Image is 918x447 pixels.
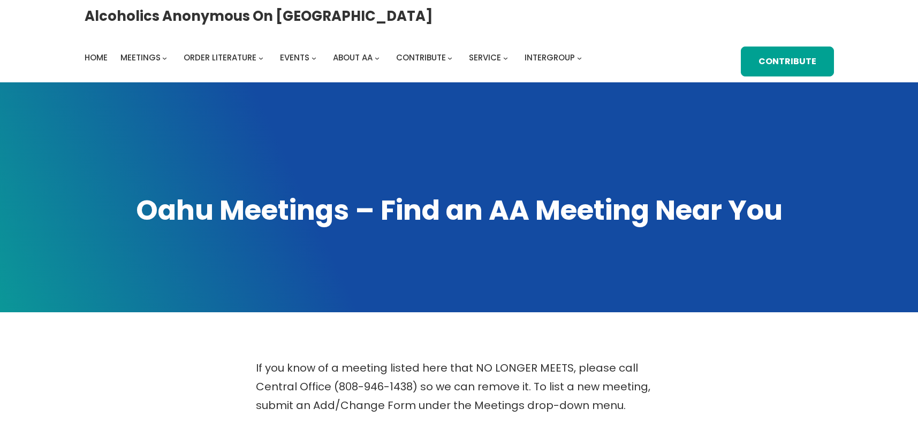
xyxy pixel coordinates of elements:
a: Service [469,50,501,65]
button: Order Literature submenu [259,56,263,60]
button: Intergroup submenu [577,56,582,60]
span: Order Literature [184,52,256,63]
a: About AA [333,50,373,65]
a: Alcoholics Anonymous on [GEOGRAPHIC_DATA] [85,4,433,28]
p: If you know of a meeting listed here that NO LONGER MEETS, please call Central Office (808-946-14... [256,359,663,415]
span: Meetings [120,52,161,63]
a: Contribute [741,47,833,76]
span: Events [280,52,309,63]
a: Events [280,50,309,65]
button: Service submenu [503,56,508,60]
h1: Oahu Meetings – Find an AA Meeting Near You [85,192,834,229]
button: Meetings submenu [162,56,167,60]
span: Contribute [396,52,446,63]
span: Service [469,52,501,63]
a: Meetings [120,50,161,65]
span: Intergroup [525,52,575,63]
span: About AA [333,52,373,63]
span: Home [85,52,108,63]
a: Intergroup [525,50,575,65]
a: Home [85,50,108,65]
button: About AA submenu [375,56,380,60]
a: Contribute [396,50,446,65]
button: Events submenu [312,56,316,60]
button: Contribute submenu [447,56,452,60]
nav: Intergroup [85,50,586,65]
